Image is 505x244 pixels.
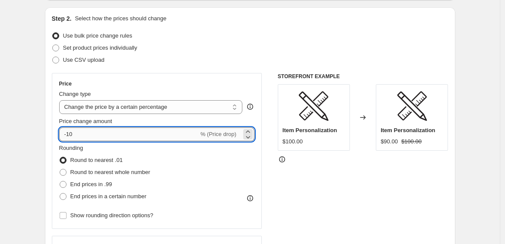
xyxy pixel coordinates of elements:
div: $100.00 [283,137,303,146]
span: End prices in .99 [70,181,112,187]
span: Show rounding direction options? [70,212,153,219]
strike: $100.00 [401,137,422,146]
span: Use bulk price change rules [63,32,132,39]
input: -15 [59,127,199,141]
span: Item Personalization [381,127,435,133]
p: Select how the prices should change [75,14,166,23]
div: $90.00 [381,137,398,146]
span: Round to nearest whole number [70,169,150,175]
span: Rounding [59,145,83,151]
span: Set product prices individually [63,44,137,51]
h6: STOREFRONT EXAMPLE [278,73,448,80]
span: Item Personalization [283,127,337,133]
div: help [246,102,254,111]
span: Use CSV upload [63,57,105,63]
h3: Price [59,80,72,87]
span: Change type [59,91,91,97]
span: % (Price drop) [200,131,236,137]
span: Round to nearest .01 [70,157,123,163]
span: End prices in a certain number [70,193,146,200]
h2: Step 2. [52,14,72,23]
span: Price change amount [59,118,112,124]
img: item-personalization_80x.png [296,89,331,124]
img: item-personalization_80x.png [395,89,429,124]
